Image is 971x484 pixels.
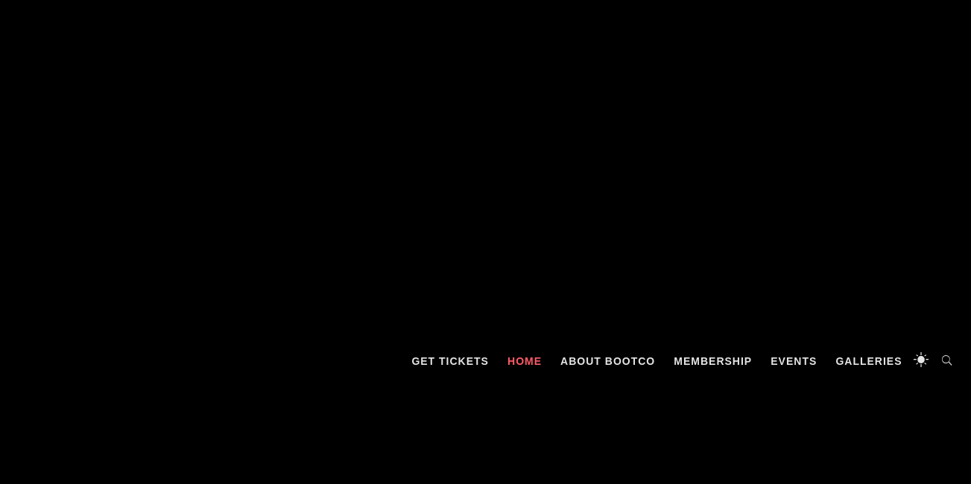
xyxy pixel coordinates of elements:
[553,339,662,383] a: About BootCo
[763,339,824,383] a: Events
[666,339,759,383] a: Membership
[500,339,549,383] a: Home
[828,339,909,383] a: Galleries
[404,339,496,383] a: GET TICKETS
